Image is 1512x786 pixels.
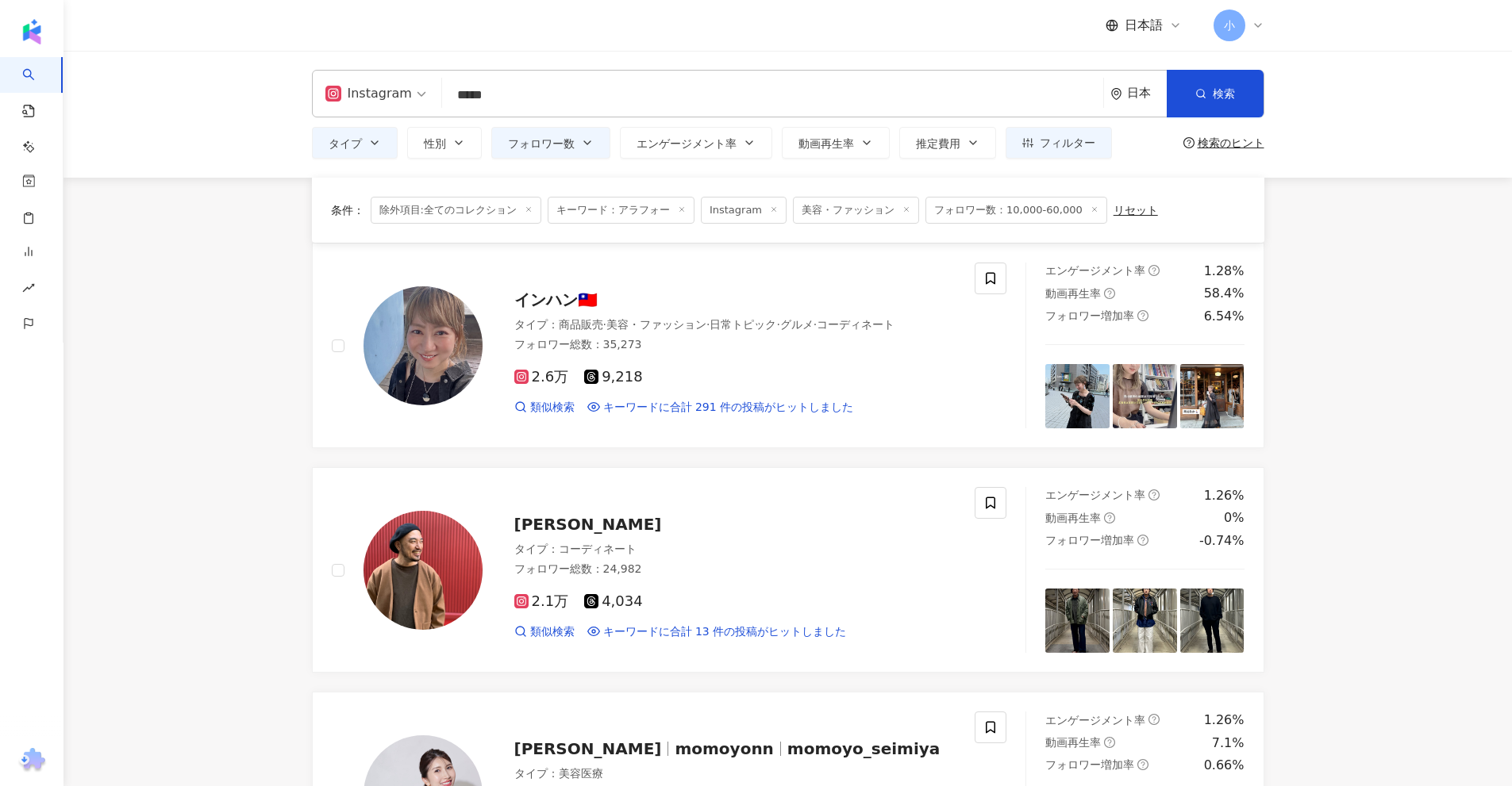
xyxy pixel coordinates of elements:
[548,197,694,224] span: キーワード：アラフォー
[1113,364,1177,428] img: post-image
[1137,535,1148,546] span: question-circle
[1213,87,1235,100] span: 検索
[1113,589,1177,653] img: post-image
[1224,17,1235,34] span: 小
[782,127,890,159] button: 動画再生率
[925,197,1107,224] span: フォロワー数：10,000-60,000
[1045,758,1134,771] span: フォロワー増加率
[424,137,446,150] span: 性別
[1045,512,1101,524] span: 動画再生率
[329,137,362,150] span: タイプ
[1110,88,1122,100] span: environment
[19,19,44,44] img: logo icon
[793,197,919,224] span: 美容・ファッション
[514,337,956,353] div: フォロワー総数 ： 35,273
[312,243,1264,448] a: KOL Avatarインハン🇹🇼タイプ：商品販売·美容・ファッション·日常トピック·グルメ·コーディネートフォロワー総数：35,2732.6万9,218類似検索キーワードに合計 291 件の投稿...
[675,739,773,758] span: momoyonn
[312,127,398,159] button: タイプ
[325,81,412,106] div: Instagram
[899,127,996,159] button: 推定費用
[1045,287,1101,300] span: 動画再生率
[1125,17,1163,34] span: 日本語
[1137,759,1148,770] span: question-circle
[1104,512,1115,523] span: question-circle
[584,369,643,385] span: 9,218
[514,317,956,333] div: タイプ ：
[1224,509,1244,527] div: 0%
[603,624,847,640] span: キーワードに合計 13 件の投稿がヒットしました
[514,739,662,758] span: [PERSON_NAME]
[1104,737,1115,748] span: question-circle
[1045,309,1134,322] span: フォロワー増加率
[620,127,772,159] button: エンゲージメント率
[22,272,35,308] span: rise
[559,767,603,780] span: 美容医療
[1045,534,1134,546] span: フォロワー増加率
[587,400,854,416] a: キーワードに合計 291 件の投稿がヒットしました
[514,400,575,416] a: 類似検索
[514,562,956,577] div: フォロワー総数 ： 24,982
[701,197,787,224] span: Instagram
[1180,589,1245,653] img: post-image
[603,318,606,331] span: ·
[514,369,569,385] span: 2.6万
[1204,285,1245,302] div: 58.4%
[22,57,54,228] a: search
[331,204,364,217] span: 条件 ：
[1198,136,1264,149] div: 検索のヒント
[1114,204,1158,217] div: リセット
[559,318,603,331] span: 商品販売
[514,766,956,782] div: タイプ ：
[798,137,854,150] span: 動画再生率
[1006,127,1112,159] button: フィルター
[603,400,854,416] span: キーワードに合計 291 件の投稿がヒットしました
[1204,487,1245,504] div: 1.26%
[514,542,956,558] div: タイプ ：
[1137,310,1148,321] span: question-circle
[514,624,575,640] a: 類似検索
[1204,263,1245,280] div: 1.28%
[17,748,48,773] img: chrome extension
[776,318,779,331] span: ·
[787,739,941,758] span: momoyo_seimiya
[814,318,817,331] span: ·
[1204,711,1245,729] div: 1.26%
[1148,489,1160,500] span: question-circle
[1180,364,1245,428] img: post-image
[508,137,575,150] span: フォロワー数
[817,318,895,331] span: コーディネート
[916,137,960,150] span: 推定費用
[710,318,776,331] span: 日常トピック
[491,127,610,159] button: フォロワー数
[637,137,737,150] span: エンゲージメント率
[706,318,710,331] span: ·
[584,593,643,610] span: 4,034
[1167,70,1264,117] button: 検索
[514,515,662,534] span: [PERSON_NAME]
[364,286,483,405] img: KOL Avatar
[514,290,598,309] span: インハン🇹🇼
[1148,265,1160,276] span: question-circle
[1045,736,1101,749] span: 動画再生率
[1212,734,1245,752] div: 7.1%
[1204,757,1245,774] div: 0.66%
[559,543,637,555] span: コーディネート
[606,318,706,331] span: 美容・ファッション
[407,127,482,159] button: 性別
[587,624,847,640] a: キーワードに合計 13 件の投稿がヒットしました
[1199,532,1245,550] div: -0.74%
[1204,308,1245,325] div: 6.54%
[312,467,1264,673] a: KOL Avatar[PERSON_NAME]タイプ：コーディネートフォロワー総数：24,9822.1万4,034類似検索キーワードに合計 13 件の投稿がヒットしましたエンゲージメント率que...
[371,197,541,224] span: 除外項目:全てのコレクション
[1045,364,1110,428] img: post-image
[1040,136,1095,149] span: フィルター
[530,400,575,416] span: 類似検索
[364,511,483,630] img: KOL Avatar
[1127,86,1167,100] div: 日本
[514,593,569,610] span: 2.1万
[1045,489,1145,501] span: エンゲージメント率
[780,318,814,331] span: グルメ
[1045,589,1110,653] img: post-image
[1045,264,1145,277] span: エンゲージメント率
[1104,288,1115,299] span: question-circle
